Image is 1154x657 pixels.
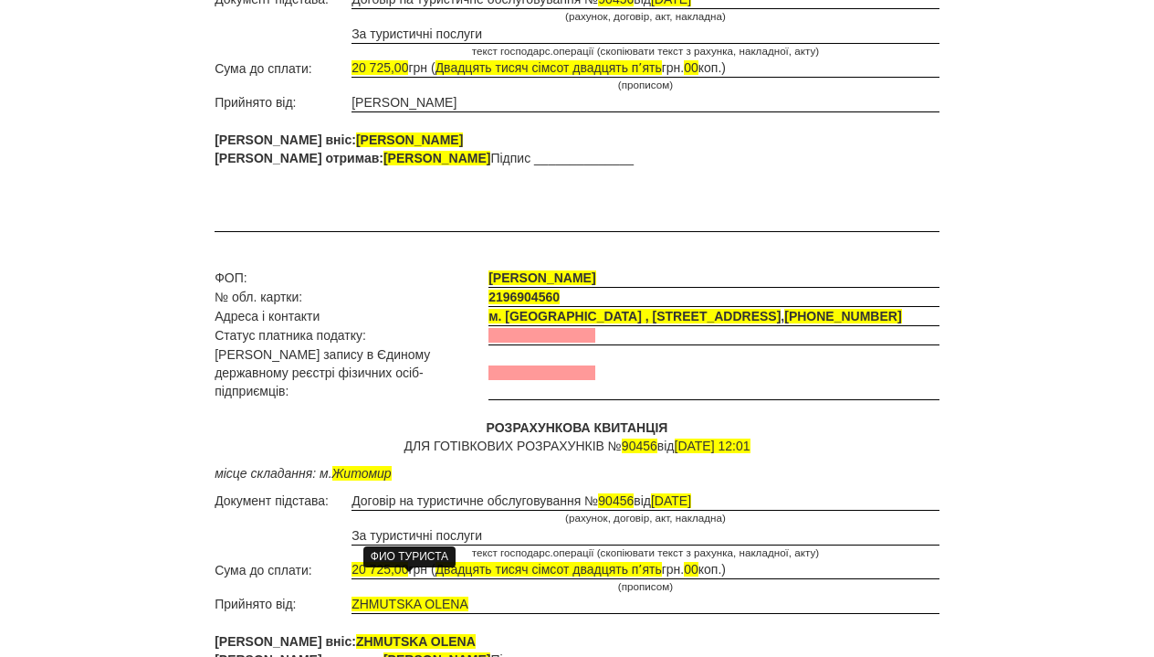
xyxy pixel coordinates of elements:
td: Адреса і контакти [215,307,488,326]
span: Житомир [332,466,392,481]
span: [PERSON_NAME] [488,270,595,285]
span: [PHONE_NUMBER] [784,309,901,323]
td: [PERSON_NAME] [351,93,939,112]
td: грн ( грн. коп.) [351,58,939,78]
td: грн ( грн. коп.) [351,560,939,579]
span: м. [GEOGRAPHIC_DATA] , [STREET_ADDRESS] [488,309,781,323]
td: текст господарс.операції (скопіювати текст з рахунка, накладної, акту) [351,43,939,58]
td: Прийнято від: [215,595,351,614]
span: 90456 [598,493,634,508]
td: Договір на туристичне обслуговування № від [351,492,939,511]
td: За туристичні послуги [351,526,939,546]
span: ZHMUTSKA OLENA [356,634,476,649]
span: [PERSON_NAME] [383,151,490,165]
span: Двадцять тисяч сімсот двадцять пʼять [435,60,662,75]
b: РОЗРАХУНКОВА КВИТАНЦІЯ [487,420,668,435]
i: місце складання: м. [215,466,391,481]
span: 20 725,00 [351,562,408,577]
div: ФИО ТУРИСТА [363,546,456,567]
b: [PERSON_NAME] вніс: [215,634,476,649]
span: [DATE] [651,493,691,508]
span: 90456 [622,439,657,453]
span: ZHMUTSKA OLENA [351,597,468,611]
span: 2196904560 [488,290,560,304]
p: Підпис ______________ [215,131,939,167]
td: № обл. картки: [215,288,488,307]
b: [PERSON_NAME] отримав: [215,151,490,165]
td: ФОП: [215,269,488,288]
td: Сума до сплати: [215,560,351,579]
td: , [488,307,939,326]
td: Сума до сплати: [215,58,351,78]
td: [PERSON_NAME] запису в Єдиному державному реєстрі фізичних осіб-підприємців: [215,345,488,400]
td: текст господарс.операції (скопіювати текст з рахунка, накладної, акту) [351,545,939,560]
td: Статус платника податку: [215,326,488,345]
td: (прописом) [351,579,939,595]
span: 20 725,00 [351,60,408,75]
td: За туристичні послуги [351,25,939,44]
p: ДЛЯ ГОТІВКОВИХ РОЗРАХУНКІВ № від [215,419,939,455]
span: 00 [684,562,698,577]
span: 00 [684,60,698,75]
td: (рахунок, договір, акт, накладна) [351,9,939,25]
span: Двадцять тисяч сімсот двадцять пʼять [435,562,662,577]
span: [DATE] 12:01 [675,439,750,453]
td: Документ підстава: [215,492,351,511]
span: [PERSON_NAME] [356,132,463,147]
b: [PERSON_NAME] вніс: [215,132,463,147]
td: (прописом) [351,78,939,93]
td: Прийнято від: [215,93,351,112]
td: (рахунок, договір, акт, накладна) [351,511,939,526]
